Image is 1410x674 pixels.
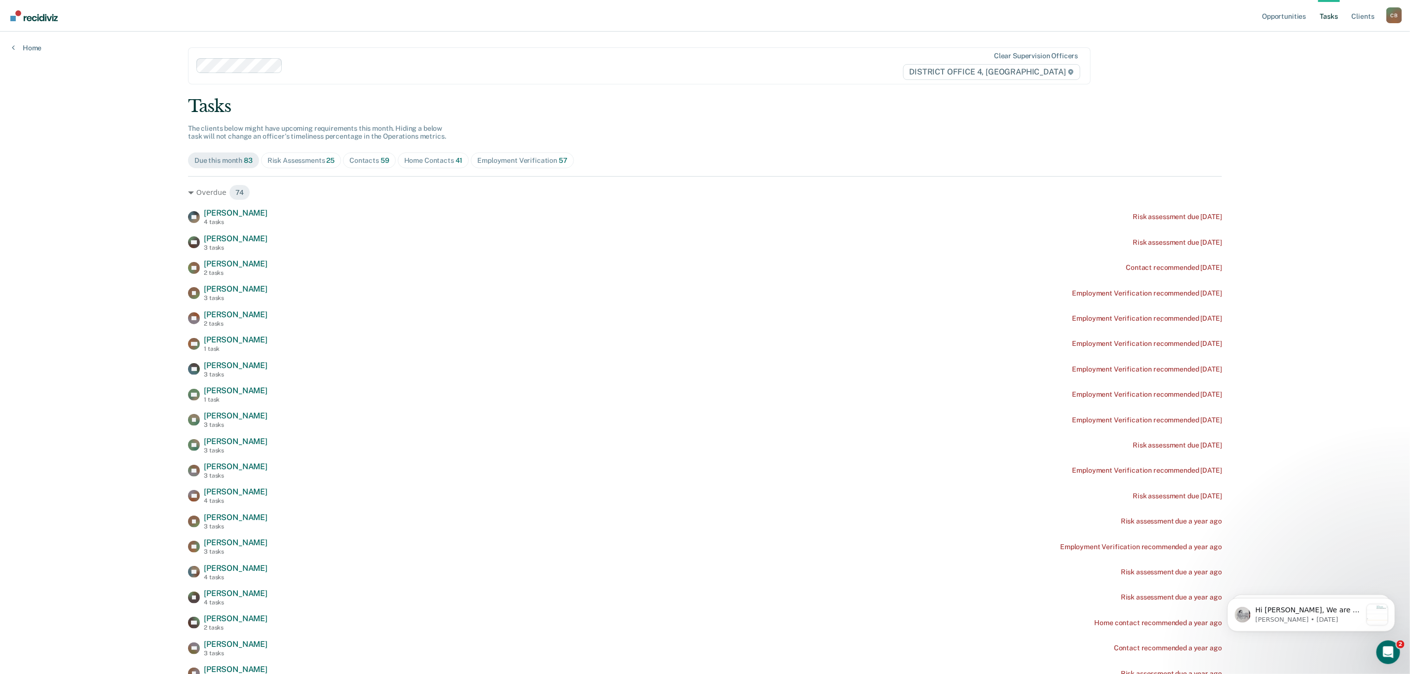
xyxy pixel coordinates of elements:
span: [PERSON_NAME] [204,639,267,649]
span: [PERSON_NAME] [204,411,267,420]
div: Risk Assessments [267,156,335,165]
span: 59 [381,156,389,164]
iframe: Intercom notifications message [1213,578,1410,647]
span: [PERSON_NAME] [204,589,267,598]
span: [PERSON_NAME] [204,487,267,496]
span: [PERSON_NAME] [204,335,267,344]
div: Risk assessment due [DATE] [1133,213,1222,221]
div: Employment Verification recommended [DATE] [1072,416,1222,424]
div: 1 task [204,345,267,352]
span: [PERSON_NAME] [204,665,267,674]
div: Risk assessment due [DATE] [1133,441,1222,449]
div: Risk assessment due a year ago [1121,568,1222,576]
div: Tasks [188,96,1222,116]
div: Employment Verification recommended [DATE] [1072,390,1222,399]
span: DISTRICT OFFICE 4, [GEOGRAPHIC_DATA] [903,64,1080,80]
div: Home contact recommended a year ago [1095,619,1222,627]
span: [PERSON_NAME] [204,538,267,547]
div: Risk assessment due a year ago [1121,593,1222,601]
div: Employment Verification recommended [DATE] [1072,466,1222,475]
div: Contacts [349,156,389,165]
span: [PERSON_NAME] [204,614,267,623]
a: Home [12,43,41,52]
span: [PERSON_NAME] [204,284,267,294]
span: [PERSON_NAME] [204,208,267,218]
div: Home Contacts [404,156,463,165]
div: 3 tasks [204,650,267,657]
div: 3 tasks [204,244,267,251]
img: Recidiviz [10,10,58,21]
div: 3 tasks [204,472,267,479]
div: 2 tasks [204,269,267,276]
span: [PERSON_NAME] [204,437,267,446]
div: Employment Verification recommended [DATE] [1072,339,1222,348]
div: Employment Verification recommended [DATE] [1072,289,1222,298]
div: 3 tasks [204,523,267,530]
div: Risk assessment due [DATE] [1133,238,1222,247]
span: 25 [326,156,335,164]
span: 74 [229,185,251,200]
div: 3 tasks [204,421,267,428]
div: 4 tasks [204,599,267,606]
div: Employment Verification recommended a year ago [1060,543,1222,551]
span: [PERSON_NAME] [204,361,267,370]
span: [PERSON_NAME] [204,310,267,319]
div: 3 tasks [204,447,267,454]
span: [PERSON_NAME] [204,386,267,395]
div: Contact recommended [DATE] [1126,263,1222,272]
span: [PERSON_NAME] [204,259,267,268]
div: 2 tasks [204,624,267,631]
div: Overdue 74 [188,185,1222,200]
div: 3 tasks [204,548,267,555]
span: [PERSON_NAME] [204,234,267,243]
div: 2 tasks [204,320,267,327]
span: [PERSON_NAME] [204,462,267,471]
div: Employment Verification recommended [DATE] [1072,314,1222,323]
span: [PERSON_NAME] [204,563,267,573]
div: Employment Verification [477,156,567,165]
span: [PERSON_NAME] [204,513,267,522]
div: 1 task [204,396,267,403]
div: 4 tasks [204,497,267,504]
div: 4 tasks [204,219,267,225]
span: 83 [244,156,253,164]
div: 4 tasks [204,574,267,581]
div: Due this month [194,156,253,165]
span: 2 [1397,640,1405,648]
div: Risk assessment due a year ago [1121,517,1222,525]
span: 41 [456,156,463,164]
div: 3 tasks [204,295,267,301]
div: Clear supervision officers [994,52,1078,60]
div: Risk assessment due [DATE] [1133,492,1222,500]
iframe: Intercom live chat [1376,640,1400,664]
div: Contact recommended a year ago [1114,644,1222,652]
p: Message from Kim, sent 2w ago [43,37,150,46]
span: 57 [559,156,568,164]
div: Employment Verification recommended [DATE] [1072,365,1222,374]
div: C B [1386,7,1402,23]
button: Profile dropdown button [1386,7,1402,23]
span: The clients below might have upcoming requirements this month. Hiding a below task will not chang... [188,124,446,141]
div: 3 tasks [204,371,267,378]
span: Hi [PERSON_NAME], We are so excited to announce a brand new feature: AI case note search! 📣 Findi... [43,28,150,281]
